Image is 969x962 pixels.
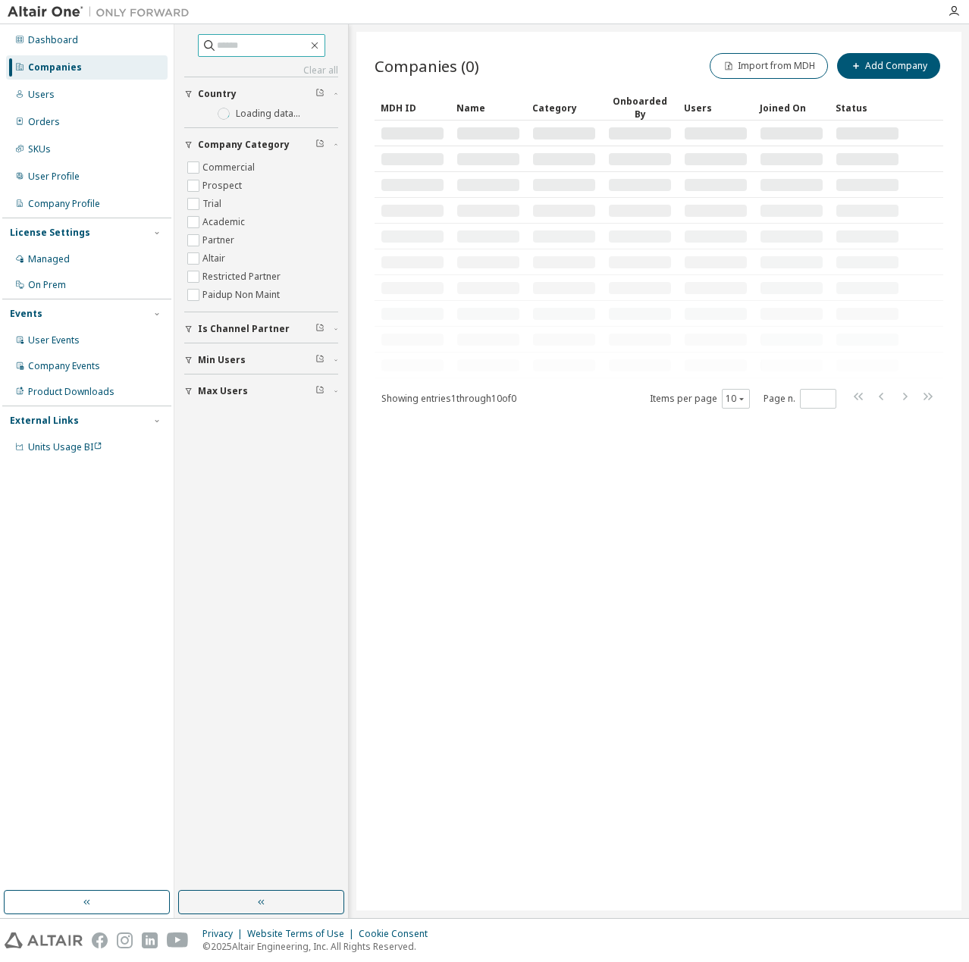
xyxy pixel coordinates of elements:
[10,415,79,427] div: External Links
[28,116,60,128] div: Orders
[359,928,437,940] div: Cookie Consent
[28,171,80,183] div: User Profile
[764,389,836,409] span: Page n.
[198,354,246,366] span: Min Users
[247,928,359,940] div: Website Terms of Use
[198,88,237,100] span: Country
[8,5,197,20] img: Altair One
[184,128,338,161] button: Company Category
[315,385,325,397] span: Clear filter
[650,389,750,409] span: Items per page
[532,96,596,120] div: Category
[198,385,248,397] span: Max Users
[184,312,338,346] button: Is Channel Partner
[167,932,189,948] img: youtube.svg
[28,440,102,453] span: Units Usage BI
[28,279,66,291] div: On Prem
[184,77,338,111] button: Country
[28,386,114,398] div: Product Downloads
[202,940,437,953] p: © 2025 Altair Engineering, Inc. All Rights Reserved.
[184,343,338,377] button: Min Users
[760,96,823,120] div: Joined On
[202,231,237,249] label: Partner
[202,195,224,213] label: Trial
[315,323,325,335] span: Clear filter
[315,354,325,366] span: Clear filter
[836,96,899,120] div: Status
[28,198,100,210] div: Company Profile
[117,932,133,948] img: instagram.svg
[456,96,520,120] div: Name
[381,392,516,405] span: Showing entries 1 through 10 of 0
[28,61,82,74] div: Companies
[837,53,940,79] button: Add Company
[726,393,746,405] button: 10
[184,64,338,77] a: Clear all
[236,108,300,120] label: Loading data...
[315,139,325,151] span: Clear filter
[202,213,248,231] label: Academic
[198,323,290,335] span: Is Channel Partner
[184,374,338,408] button: Max Users
[28,360,100,372] div: Company Events
[198,139,290,151] span: Company Category
[202,249,228,268] label: Altair
[202,268,284,286] label: Restricted Partner
[315,88,325,100] span: Clear filter
[28,253,70,265] div: Managed
[202,928,247,940] div: Privacy
[710,53,828,79] button: Import from MDH
[5,932,83,948] img: altair_logo.svg
[10,227,90,239] div: License Settings
[28,34,78,46] div: Dashboard
[142,932,158,948] img: linkedin.svg
[92,932,108,948] img: facebook.svg
[202,177,245,195] label: Prospect
[202,286,283,304] label: Paidup Non Maint
[684,96,748,120] div: Users
[28,89,55,101] div: Users
[28,334,80,346] div: User Events
[28,143,51,155] div: SKUs
[375,55,479,77] span: Companies (0)
[10,308,42,320] div: Events
[608,95,672,121] div: Onboarded By
[202,158,258,177] label: Commercial
[381,96,444,120] div: MDH ID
